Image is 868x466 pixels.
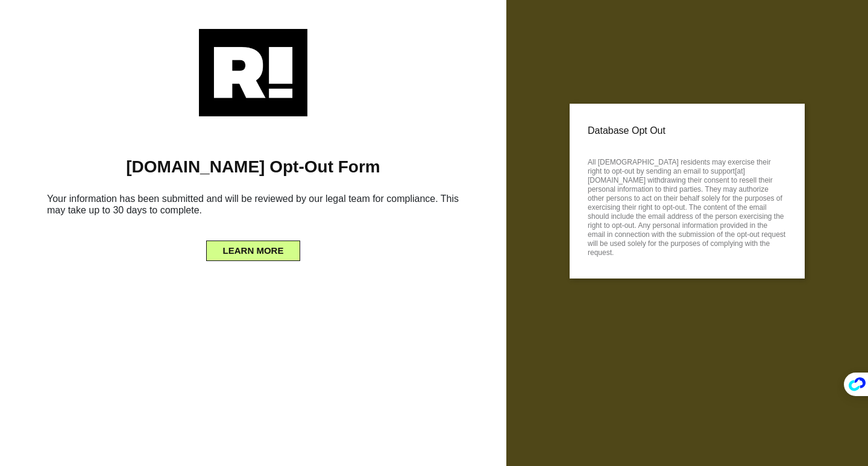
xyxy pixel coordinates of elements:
[206,242,301,252] a: LEARN MORE
[588,154,787,257] p: All [DEMOGRAPHIC_DATA] residents may exercise their right to opt-out by sending an email to suppo...
[199,29,307,116] img: Retention.com
[18,188,488,225] h6: Your information has been submitted and will be reviewed by our legal team for compliance. This m...
[18,157,488,177] h1: [DOMAIN_NAME] Opt-Out Form
[206,241,301,261] button: LEARN MORE
[588,122,787,140] p: Database Opt Out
